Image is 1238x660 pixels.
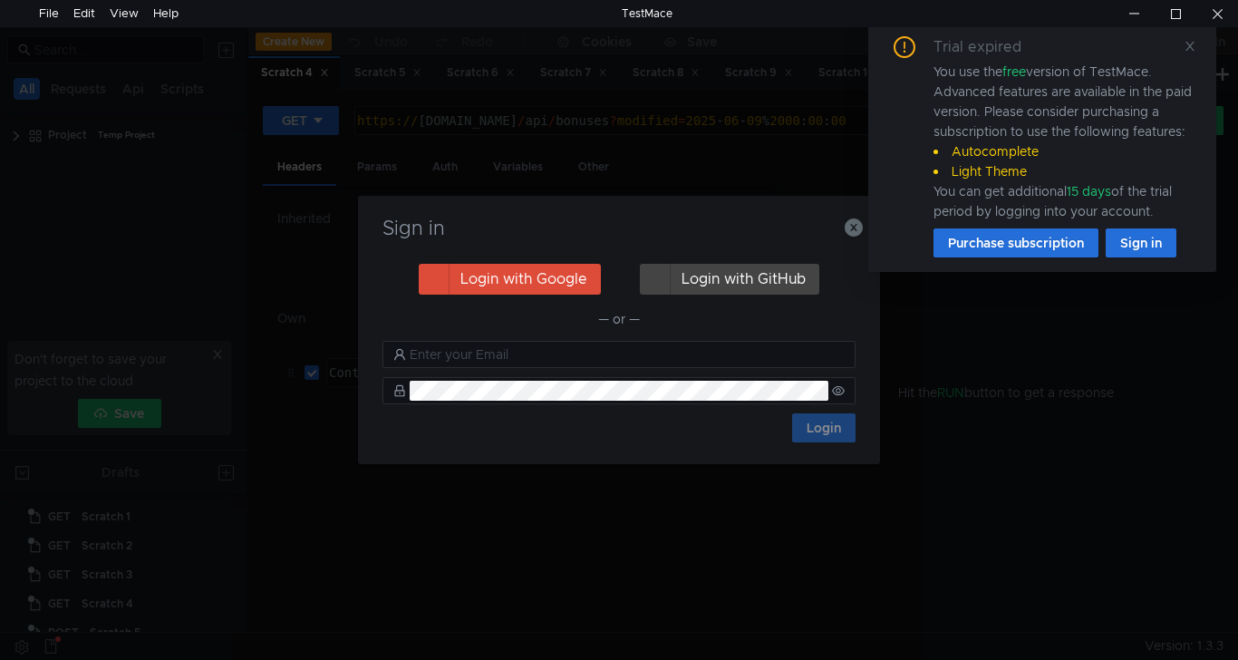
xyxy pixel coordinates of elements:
div: — or — [382,308,856,330]
div: You can get additional of the trial period by logging into your account. [933,181,1194,221]
button: Sign in [1106,228,1176,257]
button: Purchase subscription [933,228,1098,257]
button: Login with GitHub [640,264,819,295]
h3: Sign in [380,218,858,239]
div: Trial expired [933,36,1043,58]
li: Autocomplete [933,141,1194,161]
span: free [1002,63,1026,80]
span: 15 days [1067,183,1111,199]
button: Login with Google [419,264,601,295]
div: You use the version of TestMace. Advanced features are available in the paid version. Please cons... [933,62,1194,221]
li: Light Theme [933,161,1194,181]
input: Enter your Email [410,345,845,364]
